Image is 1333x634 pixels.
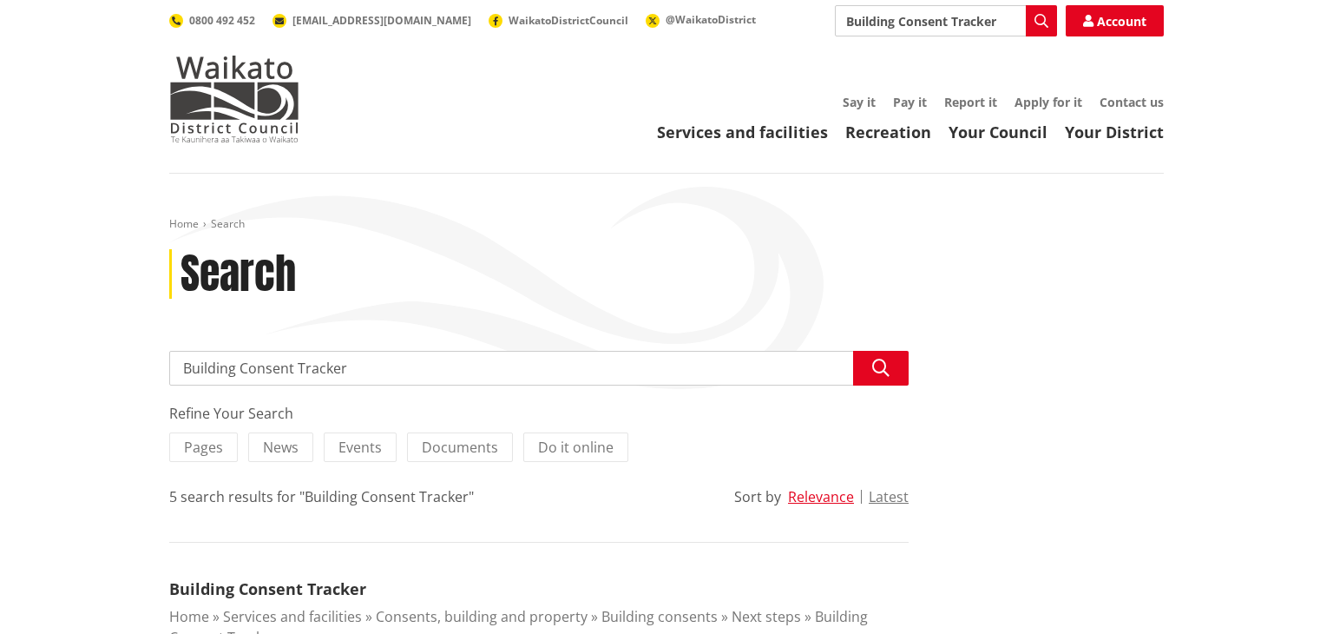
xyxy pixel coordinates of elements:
span: 0800 492 452 [189,13,255,28]
span: Events [338,438,382,457]
a: Services and facilities [657,122,828,142]
button: Relevance [788,489,854,505]
a: Your District [1065,122,1164,142]
div: 5 search results for "Building Consent Tracker" [169,486,474,507]
span: WaikatoDistrictCouncil [509,13,628,28]
span: Pages [184,438,223,457]
a: Pay it [893,94,927,110]
img: Waikato District Council - Te Kaunihera aa Takiwaa o Waikato [169,56,299,142]
a: Your Council [949,122,1047,142]
div: Refine Your Search [169,403,909,424]
a: Report it [944,94,997,110]
a: Apply for it [1015,94,1082,110]
a: Building Consent Tracker [169,578,366,599]
a: Account [1066,5,1164,36]
a: [EMAIL_ADDRESS][DOMAIN_NAME] [273,13,471,28]
a: @WaikatoDistrict [646,12,756,27]
div: Sort by [734,486,781,507]
span: [EMAIL_ADDRESS][DOMAIN_NAME] [292,13,471,28]
span: @WaikatoDistrict [666,12,756,27]
input: Search input [835,5,1057,36]
span: Do it online [538,438,614,457]
a: Home [169,607,209,626]
a: Consents, building and property [376,607,588,626]
span: Search [211,216,245,231]
span: News [263,438,299,457]
input: Search input [169,351,909,386]
button: Latest [869,489,909,505]
a: Contact us [1100,94,1164,110]
a: Recreation [845,122,931,142]
a: WaikatoDistrictCouncil [489,13,628,28]
a: Building consents [601,607,718,626]
a: Home [169,216,199,231]
nav: breadcrumb [169,217,1164,232]
a: Next steps [732,607,801,626]
a: Services and facilities [223,607,362,626]
a: Say it [843,94,876,110]
a: 0800 492 452 [169,13,255,28]
h1: Search [181,249,296,300]
span: Documents [422,438,498,457]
